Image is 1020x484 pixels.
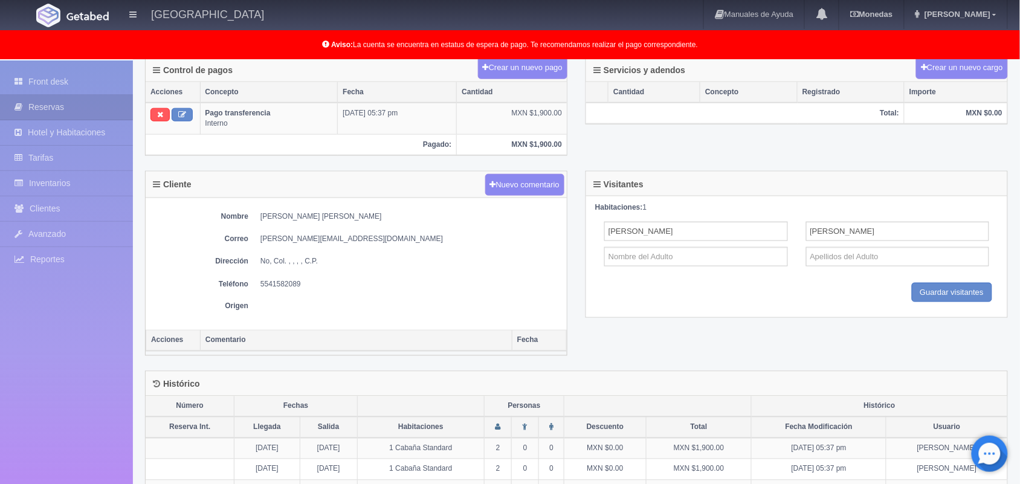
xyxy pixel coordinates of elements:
th: Usuario [886,417,1007,438]
td: [DATE] 05:37 pm [752,438,886,459]
th: Concepto [200,82,338,103]
th: Fecha [512,330,567,351]
span: [PERSON_NAME] [922,10,990,19]
div: 1 [595,202,998,213]
td: 2 [485,459,512,480]
h4: Control de pagos [153,66,233,75]
td: 1 Cabaña Standard [357,438,484,459]
input: Guardar visitantes [912,283,993,303]
th: Comentario [201,330,512,351]
th: Reserva Int. [146,417,234,438]
h4: Cliente [153,180,192,189]
button: Crear un nuevo pago [478,57,567,79]
input: Nombre del Adulto [604,222,788,241]
th: Acciones [146,82,200,103]
dt: Origen [152,302,248,312]
td: [DATE] [234,459,300,480]
th: Descuento [564,417,647,438]
input: Nombre del Adulto [604,247,788,266]
dt: Correo [152,234,248,244]
th: Fecha [338,82,457,103]
td: [DATE] [300,459,357,480]
td: 0 [512,438,539,459]
td: [PERSON_NAME] [886,438,1007,459]
input: Apellidos del Adulto [806,222,990,241]
th: Importe [905,82,1007,103]
dd: [PERSON_NAME] [PERSON_NAME] [260,211,561,222]
h4: Histórico [153,380,200,389]
dt: Dirección [152,256,248,266]
th: Total: [586,103,905,124]
th: Acciones [146,330,201,351]
td: 1 Cabaña Standard [357,459,484,480]
td: [DATE] [234,438,300,459]
td: MXN $1,900.00 [647,459,752,480]
strong: Habitaciones: [595,203,643,211]
th: Cantidad [457,82,567,103]
th: Concepto [700,82,798,103]
th: Total [647,417,752,438]
th: Personas [485,396,564,417]
th: Registrado [798,82,905,103]
h4: [GEOGRAPHIC_DATA] [151,6,264,21]
th: Histórico [752,396,1007,417]
dd: No, Col. , , , , C.P. [260,256,561,266]
button: Crear un nuevo cargo [916,57,1008,79]
td: Interno [200,103,338,134]
h4: Servicios y adendos [593,66,685,75]
dd: [PERSON_NAME][EMAIL_ADDRESS][DOMAIN_NAME] [260,234,561,244]
th: Cantidad [608,82,700,103]
td: 0 [512,459,539,480]
dd: 5541582089 [260,279,561,289]
td: [DATE] 05:37 pm [752,459,886,480]
b: Monedas [850,10,892,19]
td: [DATE] 05:37 pm [338,103,457,134]
td: 0 [539,459,564,480]
b: Pago transferencia [205,109,271,117]
th: MXN $0.00 [905,103,1007,124]
th: Fecha Modificación [752,417,886,438]
th: Pagado: [146,134,457,155]
td: [PERSON_NAME] [886,459,1007,480]
dt: Nombre [152,211,248,222]
th: Habitaciones [357,417,484,438]
th: MXN $1,900.00 [457,134,567,155]
th: Número [146,396,234,417]
td: [DATE] [300,438,357,459]
dt: Teléfono [152,279,248,289]
td: MXN $0.00 [564,459,647,480]
b: Aviso: [331,40,353,49]
td: MXN $0.00 [564,438,647,459]
button: Nuevo comentario [485,174,565,196]
td: 2 [485,438,512,459]
td: MXN $1,900.00 [647,438,752,459]
td: 0 [539,438,564,459]
th: Llegada [234,417,300,438]
img: Getabed [66,11,109,21]
h4: Visitantes [593,180,644,189]
input: Apellidos del Adulto [806,247,990,266]
th: Salida [300,417,357,438]
img: Getabed [36,4,60,27]
th: Fechas [234,396,357,417]
td: MXN $1,900.00 [457,103,567,134]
